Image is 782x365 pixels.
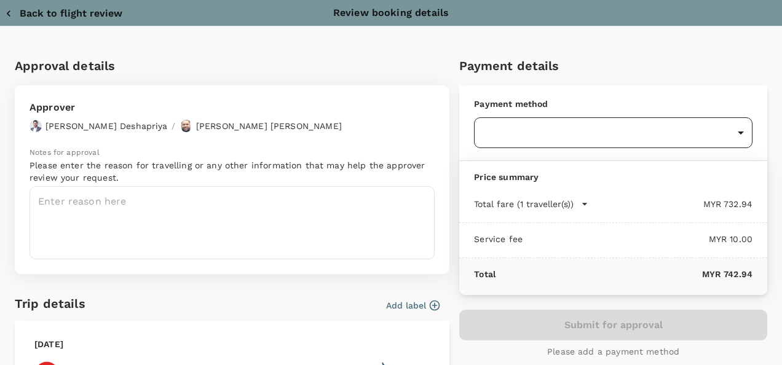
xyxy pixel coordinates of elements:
[45,120,168,132] p: [PERSON_NAME] Deshapriya
[15,56,449,76] h6: Approval details
[547,345,679,358] p: Please add a payment method
[386,299,440,312] button: Add label
[474,117,752,148] div: ​
[30,147,435,159] p: Notes for approval
[496,268,752,280] p: MYR 742.94
[474,198,574,210] p: Total fare (1 traveller(s))
[15,294,85,313] h6: Trip details
[459,56,767,76] h6: Payment details
[333,6,449,20] p: Review booking details
[523,233,752,245] p: MYR 10.00
[180,120,192,132] img: avatar-67b4218f54620.jpeg
[30,159,435,184] p: Please enter the reason for travelling or any other information that may help the approver review...
[474,171,752,183] p: Price summary
[30,100,342,115] p: Approver
[34,338,63,350] p: [DATE]
[474,233,523,245] p: Service fee
[5,7,122,20] button: Back to flight review
[474,98,752,110] p: Payment method
[196,120,342,132] p: [PERSON_NAME] [PERSON_NAME]
[474,198,588,210] button: Total fare (1 traveller(s))
[172,120,175,132] p: /
[30,120,42,132] img: avatar-67a5bcb800f47.png
[588,198,752,210] p: MYR 732.94
[474,268,496,280] p: Total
